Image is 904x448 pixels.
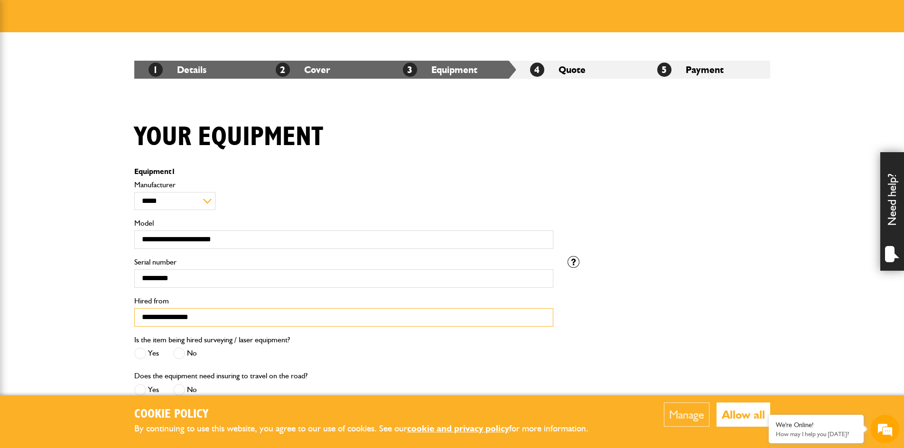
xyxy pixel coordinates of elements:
[156,5,178,27] div: Minimize live chat window
[12,116,173,137] input: Enter your email address
[134,181,553,189] label: Manufacturer
[776,421,857,429] div: We're Online!
[276,63,290,77] span: 2
[276,64,330,75] a: 2Cover
[134,347,159,359] label: Yes
[49,53,159,65] div: Chat with us now
[530,63,544,77] span: 4
[134,407,604,422] h2: Cookie Policy
[134,372,308,380] label: Does the equipment need insuring to travel on the road?
[12,144,173,165] input: Enter your phone number
[657,63,671,77] span: 5
[407,423,509,434] a: cookie and privacy policy
[16,53,40,66] img: d_20077148190_company_1631870298795_20077148190
[516,61,643,79] li: Quote
[134,121,323,153] h1: Your equipment
[389,61,516,79] li: Equipment
[134,421,604,436] p: By continuing to use this website, you agree to our use of cookies. See our for more information.
[134,297,553,305] label: Hired from
[717,402,770,427] button: Allow all
[880,152,904,271] div: Need help?
[149,64,206,75] a: 1Details
[643,61,770,79] li: Payment
[12,88,173,109] input: Enter your last name
[776,430,857,438] p: How may I help you today?
[134,384,159,396] label: Yes
[664,402,709,427] button: Manage
[173,347,197,359] label: No
[149,63,163,77] span: 1
[134,219,553,227] label: Model
[12,172,173,284] textarea: Type your message and hit 'Enter'
[134,168,553,175] p: Equipment
[134,258,553,266] label: Serial number
[129,292,172,305] em: Start Chat
[134,336,290,344] label: Is the item being hired surveying / laser equipment?
[403,63,417,77] span: 3
[173,384,197,396] label: No
[171,167,176,176] span: 1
